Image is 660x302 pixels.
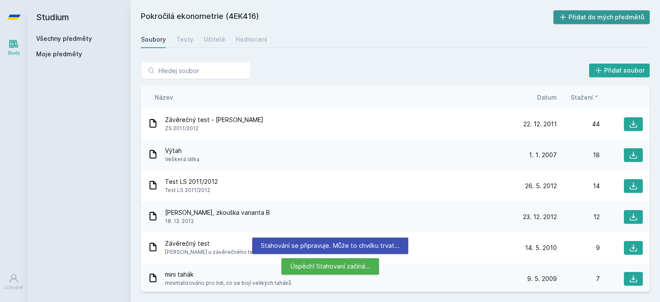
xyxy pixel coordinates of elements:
div: Soubory [141,35,166,44]
a: Učitelé [204,31,225,48]
div: Testy [176,35,193,44]
span: Výtah [165,146,199,155]
h2: Pokročilá ekonometrie (4EK416) [141,10,553,24]
div: Study [8,50,20,56]
span: mini tahák [165,270,291,279]
span: Moje předměty [36,50,82,58]
a: Uživatel [2,269,26,295]
a: Všechny předměty [36,35,92,42]
span: 23. 12. 2012 [523,213,557,221]
button: Stažení [571,93,600,102]
div: Uživatel [5,284,23,291]
button: Přidat do mých předmětů [553,10,650,24]
div: 14 [557,182,600,190]
input: Hledej soubor [141,62,251,79]
div: 44 [557,120,600,128]
a: Hodnocení [235,31,267,48]
a: Soubory [141,31,166,48]
span: Veškerá látka [165,155,199,164]
span: [PERSON_NAME] u závěrečného testu u Ráčkové [165,248,289,256]
span: minimalizováno pro lidi, co se bojí velikých taháků [165,279,291,287]
div: 18 [557,151,600,159]
div: 12 [557,213,600,221]
div: 7 [557,275,600,283]
span: 26. 5. 2012 [525,182,557,190]
span: 22. 12. 2011 [523,120,557,128]
span: 9. 5. 2009 [527,275,557,283]
a: Testy [176,31,193,48]
span: ZS 2011/2012 [165,124,263,133]
span: Stažení [571,93,593,102]
button: Datum [537,93,557,102]
span: [PERSON_NAME], zkouška varianta B [165,208,270,217]
button: Název [155,93,173,102]
a: Study [2,34,26,61]
div: Hodnocení [235,35,267,44]
span: Test LS 2011/2012 [165,177,218,186]
span: 18. 12. 2012 [165,217,270,226]
div: Stahování se připravuje. Může to chvilku trvat… [252,238,408,254]
span: Test LS 2011/2012 [165,186,218,195]
span: Závěrečný test [165,239,289,248]
div: 9 [557,244,600,252]
div: Učitelé [204,35,225,44]
span: 1. 1. 2007 [529,151,557,159]
button: Přidat soubor [589,64,650,77]
span: Závěrečný test - [PERSON_NAME] [165,116,263,124]
div: Úspěch! Stahovaní začíná… [281,258,379,275]
span: 14. 5. 2010 [525,244,557,252]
